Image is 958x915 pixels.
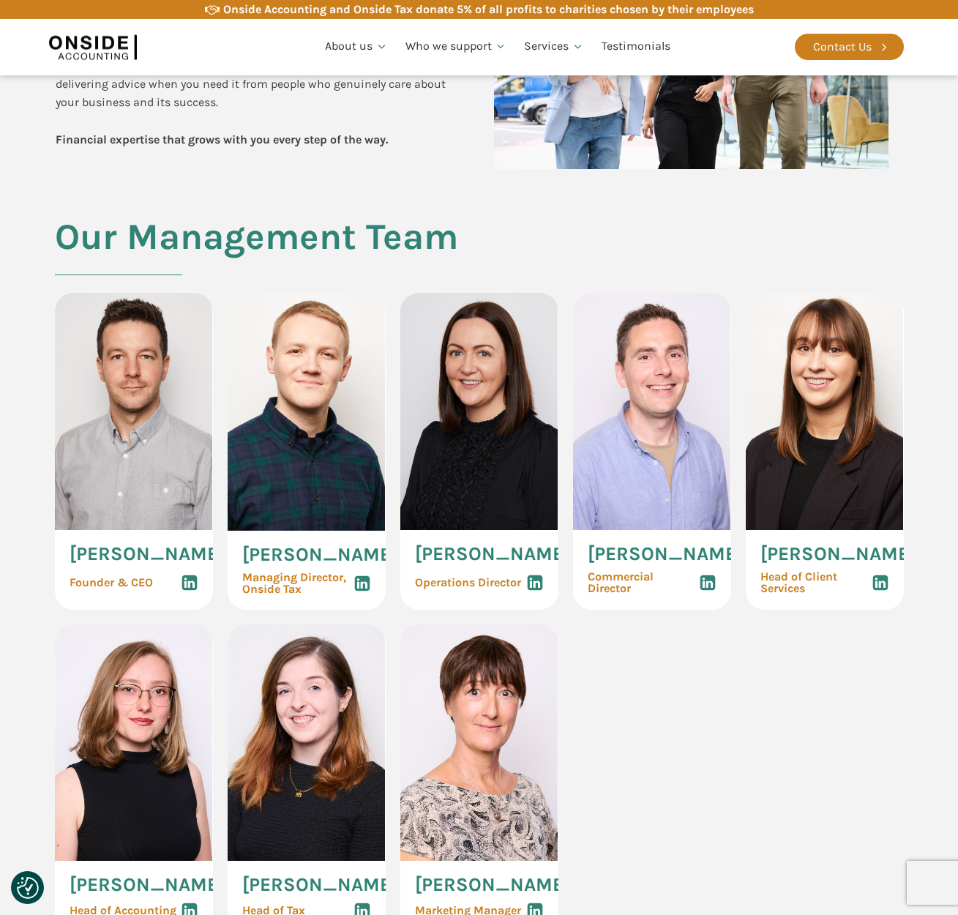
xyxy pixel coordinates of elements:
a: Services [515,22,593,72]
span: Managing Director, Onside Tax [242,572,346,595]
h2: Our Management Team [55,217,458,293]
img: Revisit consent button [17,877,39,899]
button: Consent Preferences [17,877,39,899]
span: [PERSON_NAME] [415,545,570,564]
span: [PERSON_NAME] [760,545,916,564]
span: [PERSON_NAME] [70,875,225,895]
span: Commercial Director [588,571,699,594]
span: Founder & CEO [70,577,153,589]
span: [PERSON_NAME] [242,875,397,895]
span: [PERSON_NAME] [242,545,397,564]
span: [PERSON_NAME] [415,875,570,895]
span: Head of Client Services [760,571,872,594]
a: Contact Us [795,34,904,60]
span: [PERSON_NAME] [588,545,743,564]
img: Onside Accounting [49,30,137,64]
span: Operations Director [415,577,521,589]
b: Financial expertise that grows with you every step of the way. [56,132,388,146]
div: Contact Us [813,37,872,56]
a: Who we support [397,22,516,72]
a: Testimonials [593,22,679,72]
a: About us [316,22,397,72]
span: [PERSON_NAME] [70,545,225,564]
